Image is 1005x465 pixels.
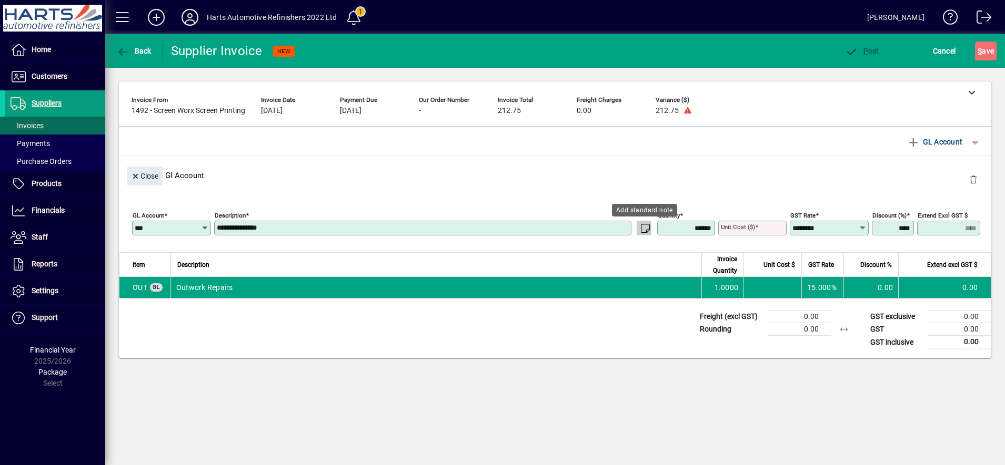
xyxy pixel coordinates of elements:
[11,157,72,166] span: Purchase Orders
[5,37,105,63] a: Home
[261,107,283,115] span: [DATE]
[928,336,991,349] td: 0.00
[701,277,743,298] td: 1.0000
[32,99,62,107] span: Suppliers
[105,42,163,60] app-page-header-button: Back
[32,313,58,322] span: Support
[119,156,991,194] div: Gl Account
[708,253,737,276] span: Invoice Quantity
[808,259,834,271] span: GST Rate
[32,233,48,241] span: Staff
[577,107,591,115] span: 0.00
[133,259,145,271] span: Item
[656,107,679,115] span: 212.75
[898,277,991,298] td: 0.00
[5,152,105,170] a: Purchase Orders
[5,198,105,224] a: Financials
[139,8,173,27] button: Add
[930,42,959,60] button: Cancel
[978,47,982,55] span: S
[173,8,207,27] button: Profile
[133,212,164,219] mat-label: GL Account
[5,171,105,197] a: Products
[975,42,997,60] button: Save
[961,167,986,192] button: Delete
[124,171,165,180] app-page-header-button: Close
[171,43,263,59] div: Supplier Invoice
[32,179,62,188] span: Products
[133,282,147,293] span: Outwork Repairs
[116,47,152,55] span: Back
[768,311,831,323] td: 0.00
[32,72,67,80] span: Customers
[969,2,992,36] a: Logout
[860,259,892,271] span: Discount %
[865,336,928,349] td: GST inclusive
[935,2,958,36] a: Knowledge Base
[11,139,50,148] span: Payments
[32,260,57,268] span: Reports
[918,212,968,219] mat-label: Extend excl GST $
[5,278,105,304] a: Settings
[5,135,105,152] a: Payments
[127,167,163,185] button: Close
[927,259,978,271] span: Extend excl GST $
[170,277,701,298] td: Outwork Repairs
[867,9,924,26] div: [PERSON_NAME]
[5,64,105,90] a: Customers
[928,311,991,323] td: 0.00
[177,259,209,271] span: Description
[790,212,816,219] mat-label: GST rate
[845,47,879,55] span: ost
[153,284,160,290] span: GL
[30,346,76,354] span: Financial Year
[32,206,65,214] span: Financials
[32,286,58,295] span: Settings
[132,107,245,115] span: 1492 - Screen Worx Screen Printing
[695,311,768,323] td: Freight (excl GST)
[865,323,928,336] td: GST
[38,368,67,376] span: Package
[207,9,337,26] div: Harts Automotive Refinishers 2022 Ltd
[843,277,898,298] td: 0.00
[340,107,361,115] span: [DATE]
[695,323,768,336] td: Rounding
[277,48,290,55] span: NEW
[419,107,421,115] span: -
[114,42,154,60] button: Back
[721,223,755,231] mat-label: Unit Cost ($)
[933,43,956,59] span: Cancel
[801,277,843,298] td: 15.000%
[863,47,868,55] span: P
[5,305,105,331] a: Support
[5,251,105,277] a: Reports
[612,204,677,216] div: Add standard note
[865,311,928,323] td: GST exclusive
[842,42,882,60] button: Post
[5,224,105,251] a: Staff
[872,212,907,219] mat-label: Discount (%)
[32,45,51,54] span: Home
[763,259,795,271] span: Unit Cost $
[11,121,44,130] span: Invoices
[978,43,994,59] span: ave
[5,117,105,135] a: Invoices
[768,323,831,336] td: 0.00
[215,212,246,219] mat-label: Description
[961,174,986,184] app-page-header-button: Delete
[928,323,991,336] td: 0.00
[131,168,158,185] span: Close
[498,107,521,115] span: 212.75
